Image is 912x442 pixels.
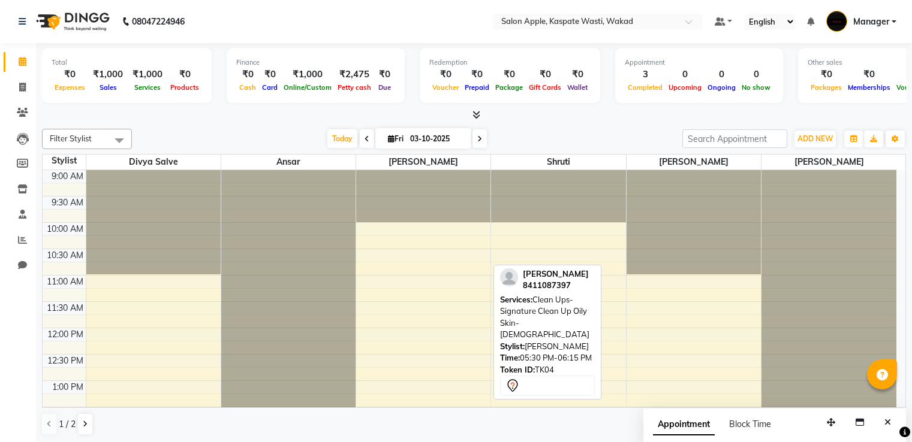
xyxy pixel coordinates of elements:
[86,155,221,169] span: Divya salve
[281,68,335,81] div: ₹1,000
[49,170,86,183] div: 9:00 AM
[132,5,185,38] b: 08047224946
[729,419,771,429] span: Block Time
[52,68,88,81] div: ₹0
[44,302,86,314] div: 11:30 AM
[49,196,86,209] div: 9:30 AM
[97,83,120,92] span: Sales
[500,352,595,364] div: 05:30 PM-06:15 PM
[500,268,518,286] img: profile
[375,83,394,92] span: Due
[526,83,564,92] span: Gift Cards
[862,394,900,430] iframe: chat widget
[564,68,591,81] div: ₹0
[88,68,128,81] div: ₹1,000
[281,83,335,92] span: Online/Custom
[259,83,281,92] span: Card
[492,83,526,92] span: Package
[739,68,773,81] div: 0
[500,365,535,374] span: Token ID:
[335,68,374,81] div: ₹2,475
[797,134,833,143] span: ADD NEW
[625,57,773,68] div: Appointment
[500,295,532,304] span: Services:
[407,130,466,148] input: 2025-10-03
[44,249,86,262] div: 10:30 AM
[794,131,836,147] button: ADD NEW
[526,68,564,81] div: ₹0
[761,155,896,169] span: [PERSON_NAME]
[45,328,86,341] div: 12:00 PM
[221,155,356,169] span: Ansar
[167,83,202,92] span: Products
[44,276,86,288] div: 11:00 AM
[45,355,86,367] div: 12:30 PM
[826,11,847,32] img: Manager
[462,68,492,81] div: ₹0
[492,68,526,81] div: ₹0
[739,83,773,92] span: No show
[853,16,889,28] span: Manager
[666,83,705,92] span: Upcoming
[500,295,589,340] span: Clean Ups-Signature Clean Up Oily Skin-[DEMOGRAPHIC_DATA]
[500,341,525,351] span: Stylist:
[625,83,666,92] span: Completed
[43,155,86,167] div: Stylist
[356,155,490,169] span: [PERSON_NAME]
[666,68,705,81] div: 0
[500,364,595,376] div: TK04
[167,68,202,81] div: ₹0
[31,5,113,38] img: logo
[429,57,591,68] div: Redemption
[523,269,589,278] span: [PERSON_NAME]
[845,68,893,81] div: ₹0
[564,83,591,92] span: Wallet
[236,57,395,68] div: Finance
[50,407,86,420] div: 1:30 PM
[44,223,86,235] div: 10:00 AM
[462,83,492,92] span: Prepaid
[500,353,520,362] span: Time:
[705,68,739,81] div: 0
[429,83,462,92] span: Voucher
[59,418,76,431] span: 1 / 2
[845,83,893,92] span: Memberships
[705,83,739,92] span: Ongoing
[625,68,666,81] div: 3
[429,68,462,81] div: ₹0
[500,341,595,353] div: [PERSON_NAME]
[385,134,407,143] span: Fri
[491,155,625,169] span: Shruti
[259,68,281,81] div: ₹0
[236,68,259,81] div: ₹0
[52,57,202,68] div: Total
[523,280,589,292] div: 8411087397
[131,83,164,92] span: Services
[50,134,92,143] span: Filter Stylist
[627,155,761,169] span: [PERSON_NAME]
[128,68,167,81] div: ₹1,000
[682,129,787,148] input: Search Appointment
[50,381,86,393] div: 1:00 PM
[327,129,357,148] span: Today
[236,83,259,92] span: Cash
[653,414,715,435] span: Appointment
[335,83,374,92] span: Petty cash
[374,68,395,81] div: ₹0
[808,68,845,81] div: ₹0
[52,83,88,92] span: Expenses
[808,83,845,92] span: Packages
